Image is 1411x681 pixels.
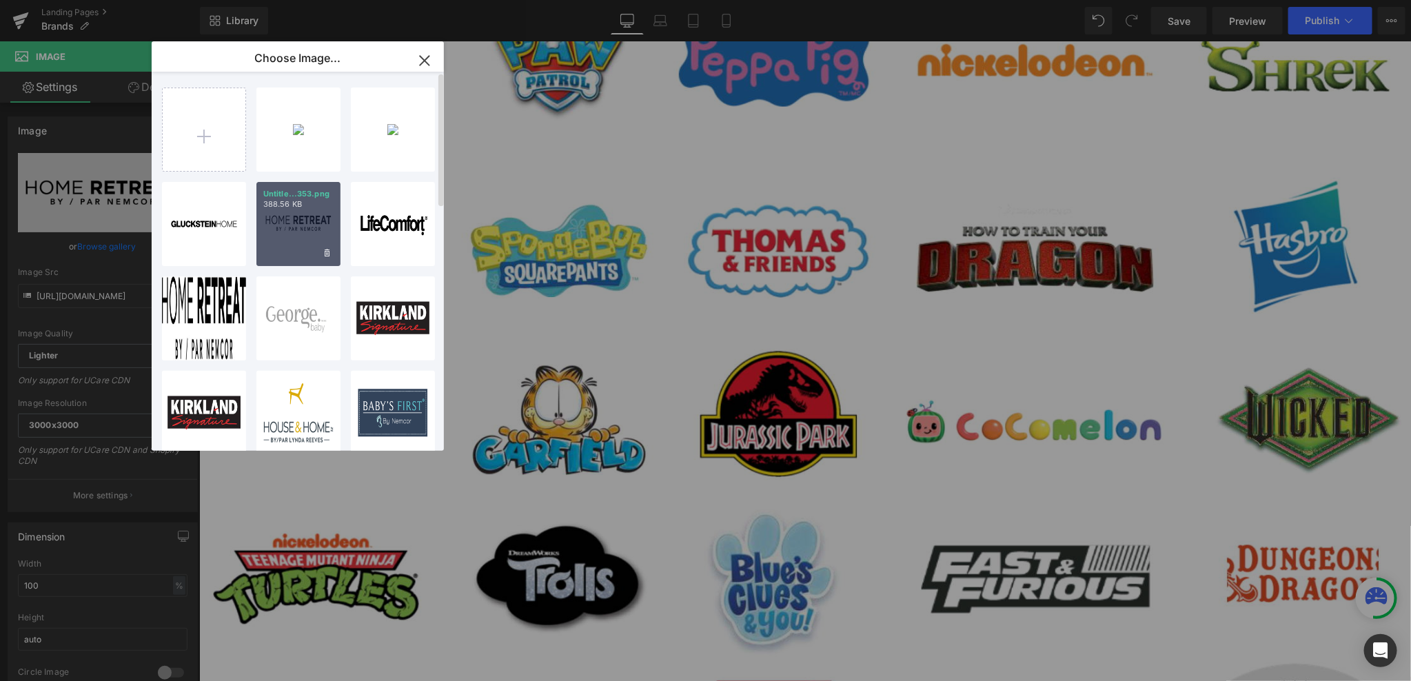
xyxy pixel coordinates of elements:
[387,124,398,135] img: 61623ca8-d858-46fd-92eb-218893639117
[1364,634,1397,667] div: Open Intercom Messenger
[293,124,304,135] img: 26f73e24-64cd-4fe0-b08b-11c9b9ab09ae
[254,51,341,65] p: Choose Image...
[263,199,334,210] p: 388.56 KB
[263,189,334,199] p: Untitle...353.png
